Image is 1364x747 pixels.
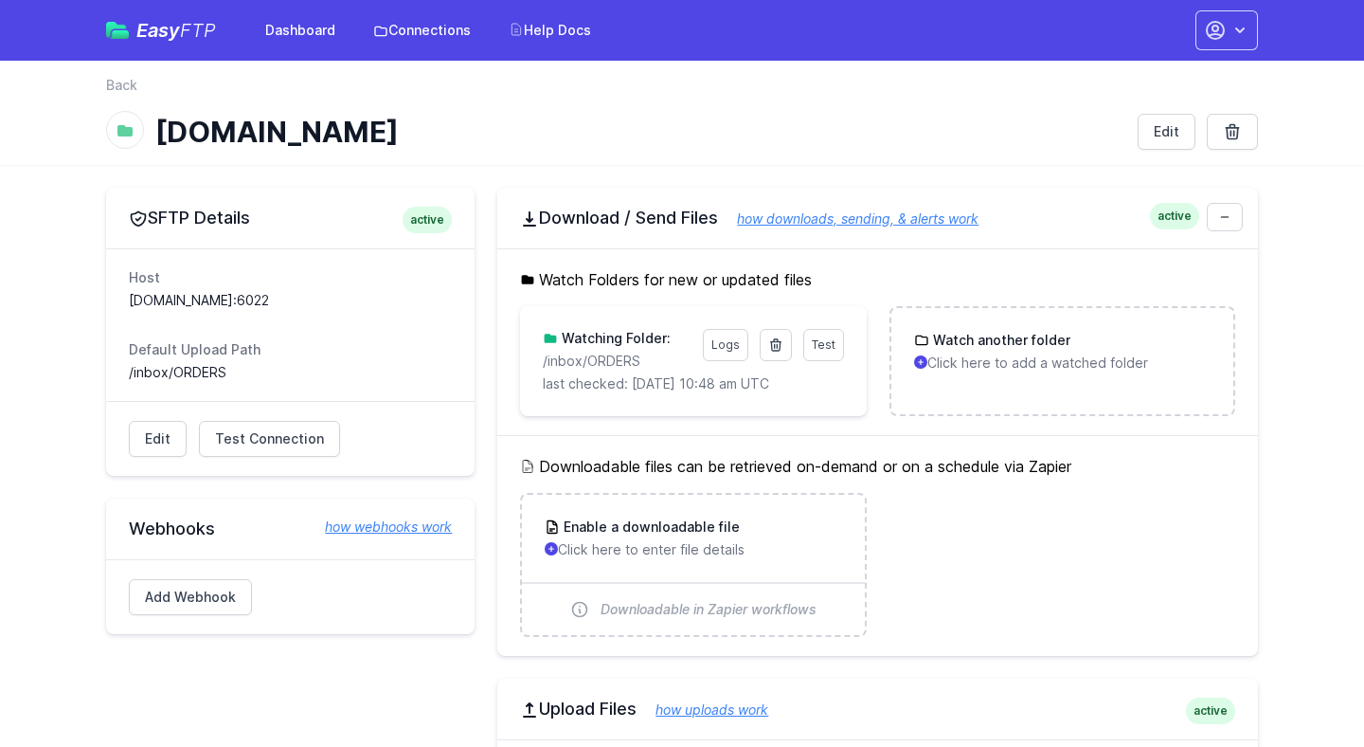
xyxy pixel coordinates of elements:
span: Test [812,337,835,352]
span: Downloadable in Zapier workflows [601,600,817,619]
a: Enable a downloadable file Click here to enter file details Downloadable in Zapier workflows [522,495,864,635]
a: Connections [362,13,482,47]
a: Edit [129,421,187,457]
img: easyftp_logo.png [106,22,129,39]
span: active [1150,203,1199,229]
h2: Webhooks [129,518,452,540]
dd: /inbox/ORDERS [129,363,452,382]
a: Logs [703,329,748,361]
dt: Default Upload Path [129,340,452,359]
a: Add Webhook [129,579,252,615]
h5: Downloadable files can be retrieved on-demand or on a schedule via Zapier [520,455,1235,478]
span: Easy [136,21,216,40]
a: Dashboard [254,13,347,47]
a: how uploads work [637,701,768,718]
a: Back [106,76,137,95]
a: Test [803,329,844,361]
p: last checked: [DATE] 10:48 am UTC [543,374,843,393]
h2: Download / Send Files [520,207,1235,229]
nav: Breadcrumb [106,76,1258,106]
p: Click here to enter file details [545,540,841,559]
h1: [DOMAIN_NAME] [155,115,1122,149]
a: how webhooks work [306,518,452,537]
h3: Enable a downloadable file [560,518,740,537]
dt: Host [129,268,452,287]
span: Test Connection [215,429,324,448]
a: Help Docs [497,13,602,47]
a: Edit [1138,114,1195,150]
span: active [1186,698,1235,724]
p: Click here to add a watched folder [914,354,1211,373]
h3: Watching Folder: [558,329,671,348]
h5: Watch Folders for new or updated files [520,268,1235,291]
span: active [403,207,452,233]
a: EasyFTP [106,21,216,40]
dd: [DOMAIN_NAME]:6022 [129,291,452,310]
a: how downloads, sending, & alerts work [718,210,978,227]
h3: Watch another folder [929,331,1070,350]
h2: Upload Files [520,698,1235,720]
h2: SFTP Details [129,207,452,229]
span: FTP [180,19,216,42]
p: /inbox/ORDERS [543,352,691,371]
a: Watch another folder Click here to add a watched folder [891,308,1233,395]
a: Test Connection [199,421,340,457]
